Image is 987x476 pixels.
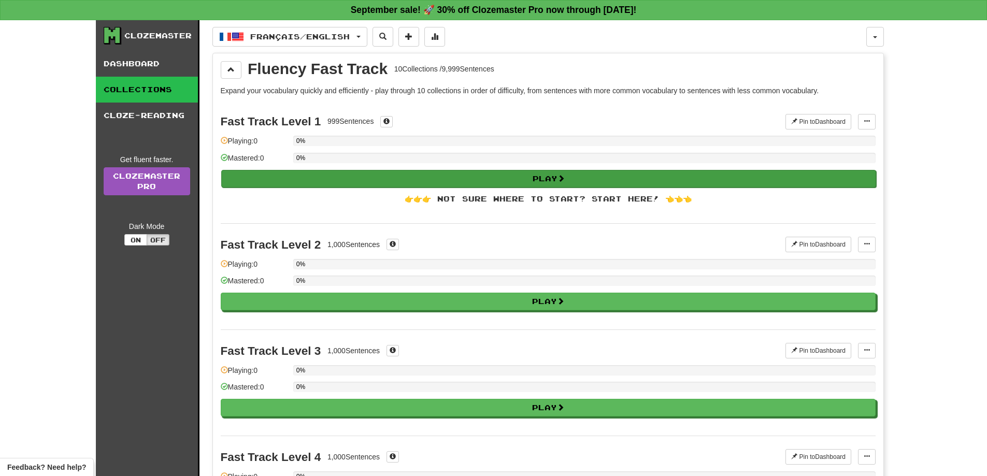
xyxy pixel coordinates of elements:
[327,116,374,126] div: 999 Sentences
[373,27,393,47] button: Search sentences
[250,32,350,41] span: Français / English
[351,5,637,15] strong: September sale! 🚀 30% off Clozemaster Pro now through [DATE]!
[221,194,876,204] div: 👉👉👉 Not sure where to start? Start here! 👈👈👈
[248,61,388,77] div: Fluency Fast Track
[124,234,147,246] button: On
[785,114,851,129] button: Pin toDashboard
[327,345,380,356] div: 1,000 Sentences
[221,293,876,310] button: Play
[124,31,192,41] div: Clozemaster
[104,154,190,165] div: Get fluent faster.
[221,399,876,416] button: Play
[327,452,380,462] div: 1,000 Sentences
[394,64,494,74] div: 10 Collections / 9,999 Sentences
[212,27,367,47] button: Français/English
[221,259,288,276] div: Playing: 0
[104,221,190,232] div: Dark Mode
[221,153,288,170] div: Mastered: 0
[221,170,876,187] button: Play
[221,365,288,382] div: Playing: 0
[104,167,190,195] a: ClozemasterPro
[424,27,445,47] button: More stats
[785,237,851,252] button: Pin toDashboard
[327,239,380,250] div: 1,000 Sentences
[221,85,876,96] p: Expand your vocabulary quickly and efficiently - play through 10 collections in order of difficul...
[398,27,419,47] button: Add sentence to collection
[96,103,198,128] a: Cloze-Reading
[147,234,169,246] button: Off
[221,115,321,128] div: Fast Track Level 1
[221,276,288,293] div: Mastered: 0
[7,462,86,472] span: Open feedback widget
[221,238,321,251] div: Fast Track Level 2
[785,449,851,465] button: Pin toDashboard
[96,77,198,103] a: Collections
[221,451,321,464] div: Fast Track Level 4
[221,344,321,357] div: Fast Track Level 3
[221,136,288,153] div: Playing: 0
[96,51,198,77] a: Dashboard
[221,382,288,399] div: Mastered: 0
[785,343,851,358] button: Pin toDashboard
